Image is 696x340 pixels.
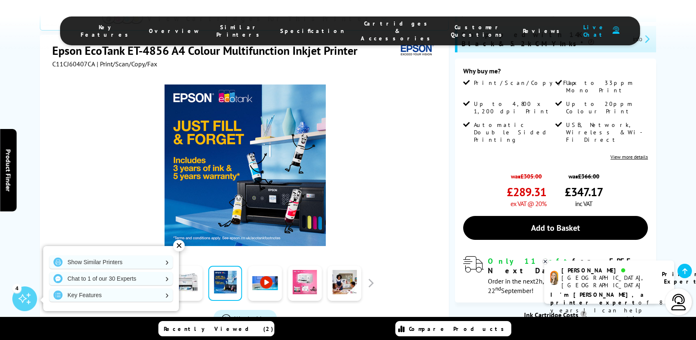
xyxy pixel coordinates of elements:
[488,256,648,275] div: for FREE Next Day Delivery
[550,271,558,285] img: amy-livechat.png
[523,27,564,35] span: Reviews
[52,43,366,58] h1: Epson EcoTank ET-4856 A4 Colour Multifunction Inkjet Printer
[173,240,185,251] div: ✕
[49,272,173,285] a: Chat to 1 of our 30 Experts
[463,216,648,240] a: Add to Basket
[578,172,599,180] strike: £366.00
[280,27,344,35] span: Specification
[565,184,603,199] span: £347.17
[49,288,173,302] a: Key Features
[52,60,95,68] span: C11CJ60407CA
[213,310,277,327] a: Product_All_Videos
[507,168,546,180] span: was
[455,311,657,319] div: Ink Cartridge Costs
[507,184,546,199] span: £289.31
[566,79,646,94] span: Up to 33ppm Mono Print
[409,325,508,333] span: Compare Products
[216,23,264,38] span: Similar Printers
[149,27,200,35] span: Overview
[164,325,274,333] span: Recently Viewed (2)
[610,154,648,160] a: View more details
[395,321,511,336] a: Compare Products
[550,291,646,306] b: I'm [PERSON_NAME], a printer expert
[397,43,435,58] img: Epson
[550,291,668,330] p: of 8 years! I can help you choose the right product
[451,23,506,38] span: Customer Questions
[566,121,646,143] span: USB, Network, Wireless & Wi-Fi Direct
[561,267,652,274] div: [PERSON_NAME]
[580,23,608,38] span: Live Chat
[612,26,619,34] img: user-headset-duotone.svg
[81,23,132,38] span: Key Features
[463,256,648,294] div: modal_delivery
[474,100,554,115] span: Up to 4,800 x 1,200 dpi Print
[575,199,592,208] span: inc VAT
[361,20,434,42] span: Cartridges & Accessories
[670,294,687,310] img: user-headset-light.svg
[165,84,326,246] img: Epson EcoTank ET-4856 Thumbnail
[488,277,624,295] span: Order in the next for Free Delivery [DATE] 22 September!
[566,100,646,115] span: Up to 20ppm Colour Print
[488,256,572,266] span: Only 11 left
[234,314,269,323] span: Watch video
[12,284,21,293] div: 4
[495,285,501,292] sup: nd
[510,199,546,208] span: ex VAT @ 20%
[561,274,652,289] div: [GEOGRAPHIC_DATA], [GEOGRAPHIC_DATA]
[158,321,274,336] a: Recently Viewed (2)
[474,79,580,87] span: Print/Scan/Copy/Fax
[463,67,648,79] div: Why buy me?
[535,277,558,285] span: 2h, 57m
[49,256,173,269] a: Show Similar Printers
[565,168,603,180] span: was
[4,149,12,191] span: Product Finder
[520,172,542,180] strike: £305.00
[97,60,157,68] span: | Print/Scan/Copy/Fax
[474,121,554,143] span: Automatic Double Sided Printing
